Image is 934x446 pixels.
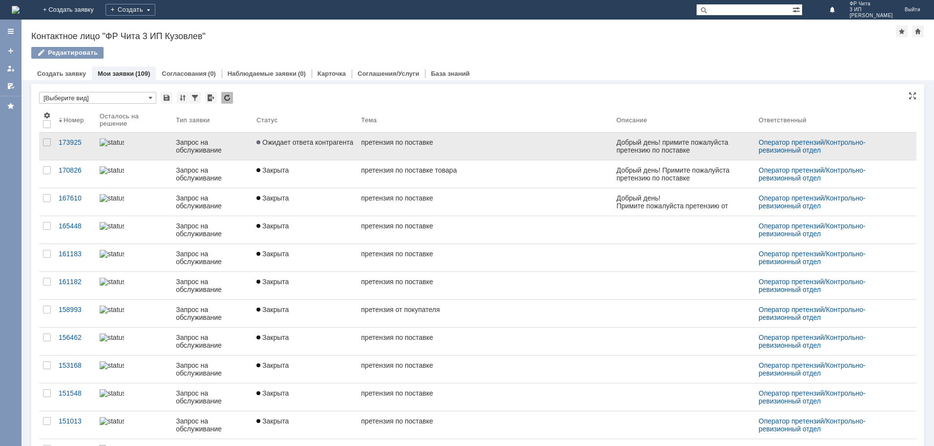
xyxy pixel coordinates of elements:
[256,166,289,174] span: Закрыта
[172,133,253,160] a: Запрос на обслуживание
[161,92,172,104] div: Сохранить вид
[172,244,253,271] a: Запрос на обслуживание
[759,361,866,377] a: Контрольно-ревизионный отдел
[759,194,824,202] a: Оператор претензий
[253,108,357,133] th: Статус
[318,70,346,77] a: Карточка
[228,70,297,77] a: Наблюдаемые заявки
[759,389,866,405] a: Контрольно-ревизионный отдел
[759,250,905,266] div: /
[59,334,92,341] div: 156462
[177,92,189,104] div: Сортировка...
[361,138,609,146] div: претензия по поставке
[792,4,802,14] span: Расширенный поиск
[253,383,357,411] a: Закрыта
[759,334,866,349] a: Контрольно-ревизионный отдел
[59,222,92,230] div: 165448
[55,272,96,299] a: 161182
[361,361,609,369] div: претензия по поставке
[357,108,613,133] th: Тема
[298,70,306,77] div: (0)
[208,70,216,77] div: (0)
[361,166,609,174] div: претензия по поставке товара
[96,272,172,299] a: statusbar-100 (1).png
[55,133,96,160] a: 173925
[96,328,172,355] a: statusbar-100 (1).png
[55,300,96,327] a: 158993
[361,222,609,230] div: претензия по поставке
[100,417,124,425] img: statusbar-100 (1).png
[59,306,92,313] div: 158993
[100,138,124,146] img: statusbar-100 (1).png
[759,417,866,433] a: Контрольно-ревизионный отдел
[253,356,357,383] a: Закрыта
[759,334,824,341] a: Оператор претензий
[357,272,613,299] a: претензия по поставке
[759,278,824,286] a: Оператор претензий
[55,244,96,271] a: 161183
[909,92,916,100] div: На всю страницу
[849,1,893,7] span: ФР Чита
[759,166,824,174] a: Оператор претензий
[253,411,357,439] a: Закрыта
[357,383,613,411] a: претензия по поставке
[357,411,613,439] a: претензия по поставке
[759,166,905,182] div: /
[253,244,357,271] a: Закрыта
[96,133,172,160] a: statusbar-100 (1).png
[176,334,249,349] div: Запрос на обслуживание
[59,138,92,146] div: 173925
[59,278,92,286] div: 161182
[221,92,233,104] div: Обновлять список
[98,70,134,77] a: Мои заявки
[361,194,609,202] div: претензия по поставке
[96,356,172,383] a: statusbar-100 (1).png
[759,417,905,433] div: /
[3,78,19,94] a: Мои согласования
[55,160,96,188] a: 170826
[759,194,905,210] div: /
[256,306,289,313] span: Закрыта
[59,361,92,369] div: 153168
[256,361,289,369] span: Закрыта
[616,116,647,124] div: Описание
[172,328,253,355] a: Запрос на обслуживание
[759,222,824,230] a: Оператор претензий
[100,361,124,369] img: statusbar-100 (1).png
[96,216,172,244] a: statusbar-100 (1).png
[172,356,253,383] a: Запрос на обслуживание
[357,188,613,216] a: претензия по поставке
[759,361,905,377] div: /
[55,356,96,383] a: 153168
[176,166,249,182] div: Запрос на обслуживание
[759,389,905,405] div: /
[431,70,469,77] a: База знаний
[759,306,824,313] a: Оператор претензий
[55,188,96,216] a: 167610
[31,31,896,41] div: Контактное лицо "ФР Чита 3 ИП Кузовлев"
[759,250,866,266] a: Контрольно-ревизионный отдел
[256,389,289,397] span: Закрыта
[55,328,96,355] a: 156462
[357,328,613,355] a: претензия по поставке
[176,116,210,124] div: Тип заявки
[172,216,253,244] a: Запрос на обслуживание
[176,138,249,154] div: Запрос на обслуживание
[358,70,419,77] a: Соглашения/Услуги
[361,116,377,124] div: Тема
[361,389,609,397] div: претензия по поставке
[361,334,609,341] div: претензия по поставке
[176,278,249,293] div: Запрос на обслуживание
[256,116,277,124] div: Статус
[253,272,357,299] a: Закрыта
[253,133,357,160] a: Ожидает ответа контрагента
[759,306,905,321] div: /
[172,160,253,188] a: Запрос на обслуживание
[100,194,124,202] img: statusbar-100 (1).png
[96,160,172,188] a: statusbar-100 (1).png
[172,272,253,299] a: Запрос на обслуживание
[357,244,613,271] a: претензия по поставке
[59,194,92,202] div: 167610
[100,166,124,174] img: statusbar-100 (1).png
[205,92,217,104] div: Экспорт списка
